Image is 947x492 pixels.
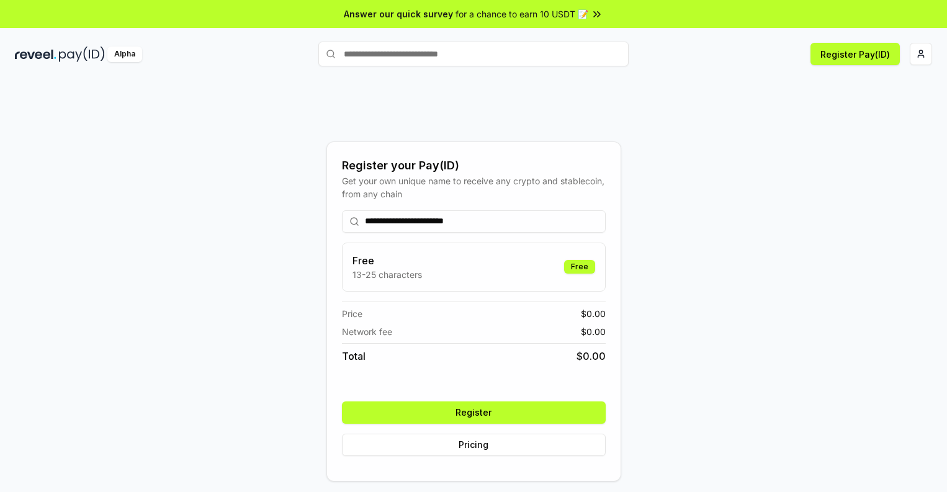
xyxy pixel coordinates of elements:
[564,260,595,274] div: Free
[59,47,105,62] img: pay_id
[810,43,900,65] button: Register Pay(ID)
[456,7,588,20] span: for a chance to earn 10 USDT 📝
[342,349,366,364] span: Total
[342,307,362,320] span: Price
[107,47,142,62] div: Alpha
[342,401,606,424] button: Register
[342,325,392,338] span: Network fee
[342,157,606,174] div: Register your Pay(ID)
[577,349,606,364] span: $ 0.00
[344,7,453,20] span: Answer our quick survey
[581,307,606,320] span: $ 0.00
[581,325,606,338] span: $ 0.00
[15,47,56,62] img: reveel_dark
[352,253,422,268] h3: Free
[342,434,606,456] button: Pricing
[342,174,606,200] div: Get your own unique name to receive any crypto and stablecoin, from any chain
[352,268,422,281] p: 13-25 characters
